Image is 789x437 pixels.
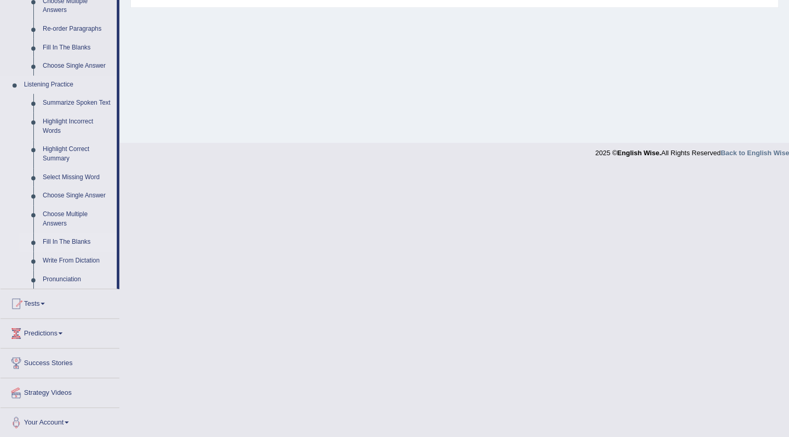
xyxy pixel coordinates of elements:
[38,205,117,233] a: Choose Multiple Answers
[1,289,119,315] a: Tests
[38,57,117,76] a: Choose Single Answer
[721,149,789,157] a: Back to English Wise
[1,319,119,345] a: Predictions
[38,39,117,57] a: Fill In The Blanks
[1,378,119,404] a: Strategy Videos
[38,94,117,113] a: Summarize Spoken Text
[38,252,117,270] a: Write From Dictation
[38,20,117,39] a: Re-order Paragraphs
[1,348,119,374] a: Success Stories
[38,233,117,252] a: Fill In The Blanks
[595,143,789,158] div: 2025 © All Rights Reserved
[617,149,661,157] strong: English Wise.
[1,408,119,434] a: Your Account
[38,270,117,289] a: Pronunciation
[19,76,117,94] a: Listening Practice
[38,186,117,205] a: Choose Single Answer
[38,140,117,168] a: Highlight Correct Summary
[38,168,117,187] a: Select Missing Word
[38,113,117,140] a: Highlight Incorrect Words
